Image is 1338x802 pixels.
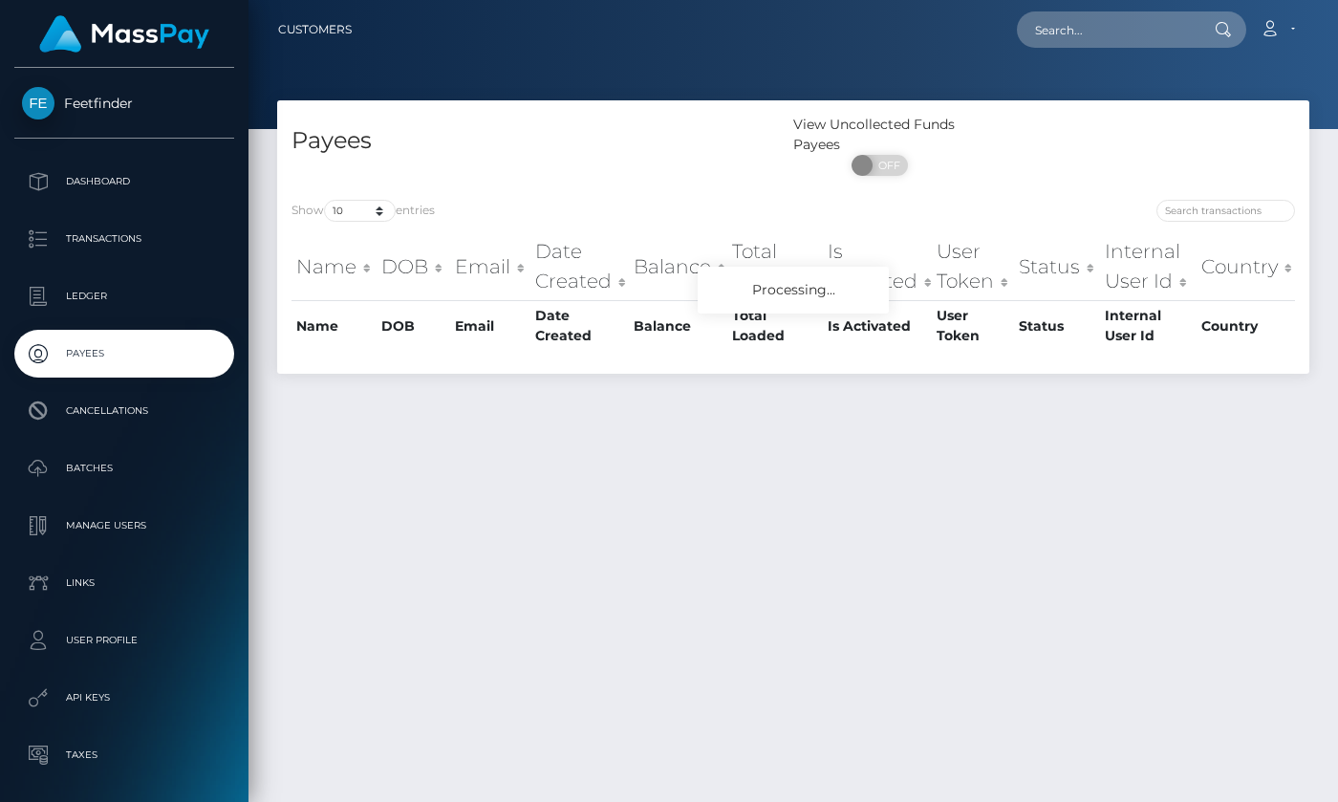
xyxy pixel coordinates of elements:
th: Is Activated [823,300,932,351]
div: View Uncollected Funds Payees [793,115,965,155]
th: Is Activated [823,232,932,300]
th: Total Loaded [727,300,822,351]
img: MassPay Logo [39,15,209,53]
a: Dashboard [14,158,234,206]
input: Search transactions [1156,200,1295,222]
th: Status [1014,232,1099,300]
span: OFF [862,155,910,176]
p: Taxes [22,741,227,769]
a: Manage Users [14,502,234,550]
th: Internal User Id [1100,300,1198,351]
th: User Token [932,300,1014,351]
th: User Token [932,232,1014,300]
th: Internal User Id [1100,232,1198,300]
th: Balance [629,232,727,300]
label: Show entries [291,200,435,222]
th: Email [450,232,531,300]
th: Email [450,300,531,351]
p: Dashboard [22,167,227,196]
a: Taxes [14,731,234,779]
p: User Profile [22,626,227,655]
a: Payees [14,330,234,378]
h4: Payees [291,124,779,158]
th: Name [291,232,377,300]
th: Country [1197,232,1295,300]
p: API Keys [22,683,227,712]
th: Date Created [530,232,629,300]
p: Payees [22,339,227,368]
th: Name [291,300,377,351]
th: Date Created [530,300,629,351]
th: Country [1197,300,1295,351]
th: Total Loaded [727,232,822,300]
p: Manage Users [22,511,227,540]
a: Ledger [14,272,234,320]
input: Search... [1017,11,1197,48]
p: Links [22,569,227,597]
th: DOB [377,300,450,351]
th: Status [1014,300,1099,351]
th: Balance [629,300,727,351]
p: Batches [22,454,227,483]
a: API Keys [14,674,234,722]
a: Customers [278,10,352,50]
a: User Profile [14,617,234,664]
p: Cancellations [22,397,227,425]
a: Cancellations [14,387,234,435]
img: Feetfinder [22,87,54,119]
div: Processing... [698,267,889,314]
span: Feetfinder [14,95,234,112]
th: DOB [377,232,450,300]
a: Batches [14,444,234,492]
select: Showentries [324,200,396,222]
a: Links [14,559,234,607]
a: Transactions [14,215,234,263]
p: Transactions [22,225,227,253]
p: Ledger [22,282,227,311]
